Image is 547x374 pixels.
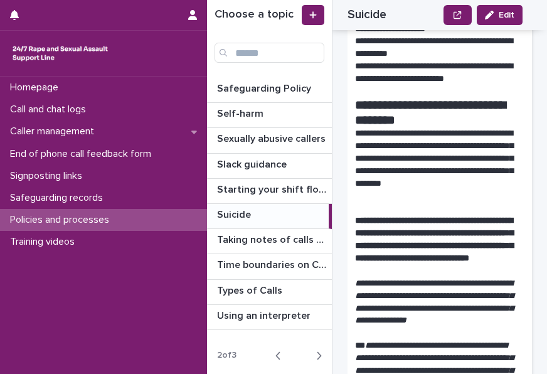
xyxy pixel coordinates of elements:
[217,206,253,221] p: Suicide
[5,126,104,137] p: Caller management
[207,128,332,153] a: Sexually abusive callersSexually abusive callers
[217,80,314,95] p: Safeguarding Policy
[5,170,92,182] p: Signposting links
[207,154,332,179] a: Slack guidanceSlack guidance
[499,11,514,19] span: Edit
[348,8,386,22] h2: Suicide
[5,148,161,160] p: End of phone call feedback form
[207,103,332,128] a: Self-harmSelf-harm
[207,204,332,229] a: SuicideSuicide
[217,307,313,322] p: Using an interpreter
[217,156,289,171] p: Slack guidance
[215,43,324,63] input: Search
[265,350,299,361] button: Back
[10,41,110,66] img: rhQMoQhaT3yELyF149Cw
[299,350,332,361] button: Next
[207,305,332,330] a: Using an interpreterUsing an interpreter
[207,179,332,204] a: Starting your shift flowchartStarting your shift flowchart
[5,192,113,204] p: Safeguarding records
[217,181,329,196] p: Starting your shift flowchart
[5,104,96,115] p: Call and chat logs
[217,232,329,246] p: Taking notes of calls and chats
[5,214,119,226] p: Policies and processes
[207,280,332,305] a: Types of CallsTypes of Calls
[207,229,332,254] a: Taking notes of calls and chatsTaking notes of calls and chats
[217,282,285,297] p: Types of Calls
[217,257,329,271] p: Time boundaries on Calls and Chats
[217,105,266,120] p: Self-harm
[207,78,332,103] a: Safeguarding PolicySafeguarding Policy
[207,340,247,371] p: 2 of 3
[5,236,85,248] p: Training videos
[477,5,523,25] button: Edit
[215,8,299,23] h1: Choose a topic
[217,131,328,145] p: Sexually abusive callers
[207,254,332,279] a: Time boundaries on Calls and ChatsTime boundaries on Calls and Chats
[5,82,68,93] p: Homepage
